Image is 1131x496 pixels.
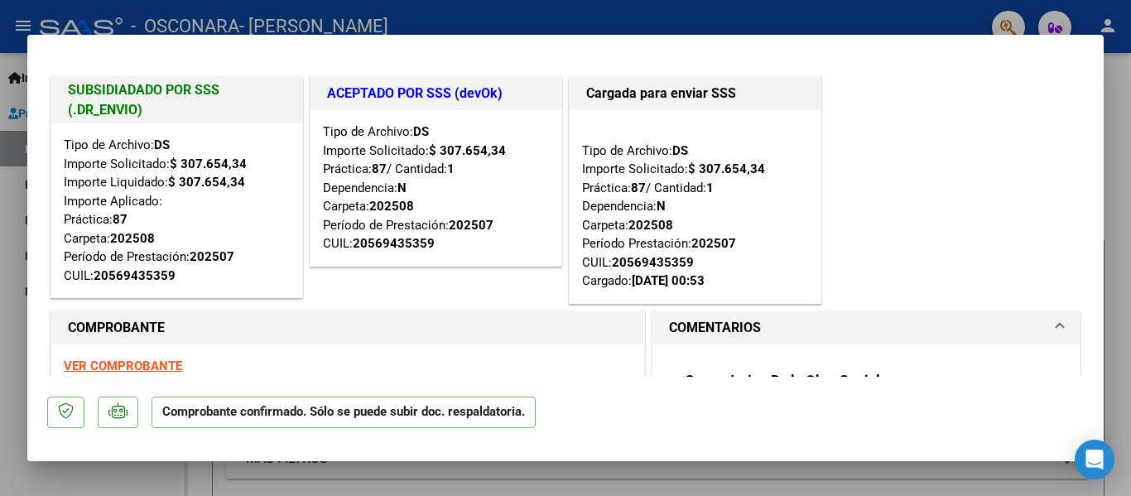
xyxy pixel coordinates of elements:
[631,181,646,195] strong: 87
[68,80,286,120] h1: SUBSIDIADADO POR SSS (.DR_ENVIO)
[152,397,536,429] p: Comprobante confirmado. Sólo se puede subir doc. respaldatoria.
[113,212,128,227] strong: 87
[369,199,414,214] strong: 202508
[628,218,673,233] strong: 202508
[652,311,1080,344] mat-expansion-panel-header: COMENTARIOS
[449,218,493,233] strong: 202507
[68,320,165,335] strong: COMPROBANTE
[168,175,245,190] strong: $ 307.654,34
[190,249,234,264] strong: 202507
[447,161,455,176] strong: 1
[669,318,761,338] h1: COMENTARIOS
[429,143,506,158] strong: $ 307.654,34
[657,199,666,214] strong: N
[685,372,884,388] strong: Comentarios De la Obra Social:
[327,84,545,104] h1: ACEPTADO POR SSS (devOk)
[582,123,808,291] div: Tipo de Archivo: Importe Solicitado: Práctica: / Cantidad: Dependencia: Carpeta: Período Prestaci...
[1075,440,1114,479] div: Open Intercom Messenger
[586,84,804,104] h1: Cargada para enviar SSS
[413,124,429,139] strong: DS
[706,181,714,195] strong: 1
[691,236,736,251] strong: 202507
[353,234,435,253] div: 20569435359
[632,273,705,288] strong: [DATE] 00:53
[110,231,155,246] strong: 202508
[64,359,182,373] a: VER COMPROBANTE
[94,267,176,286] div: 20569435359
[688,161,765,176] strong: $ 307.654,34
[612,253,694,272] div: 20569435359
[372,161,387,176] strong: 87
[672,143,688,158] strong: DS
[323,123,549,253] div: Tipo de Archivo: Importe Solicitado: Práctica: / Cantidad: Dependencia: Carpeta: Período de Prest...
[397,181,407,195] strong: N
[64,136,290,285] div: Tipo de Archivo: Importe Solicitado: Importe Liquidado: Importe Aplicado: Práctica: Carpeta: Perí...
[154,137,170,152] strong: DS
[170,157,247,171] strong: $ 307.654,34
